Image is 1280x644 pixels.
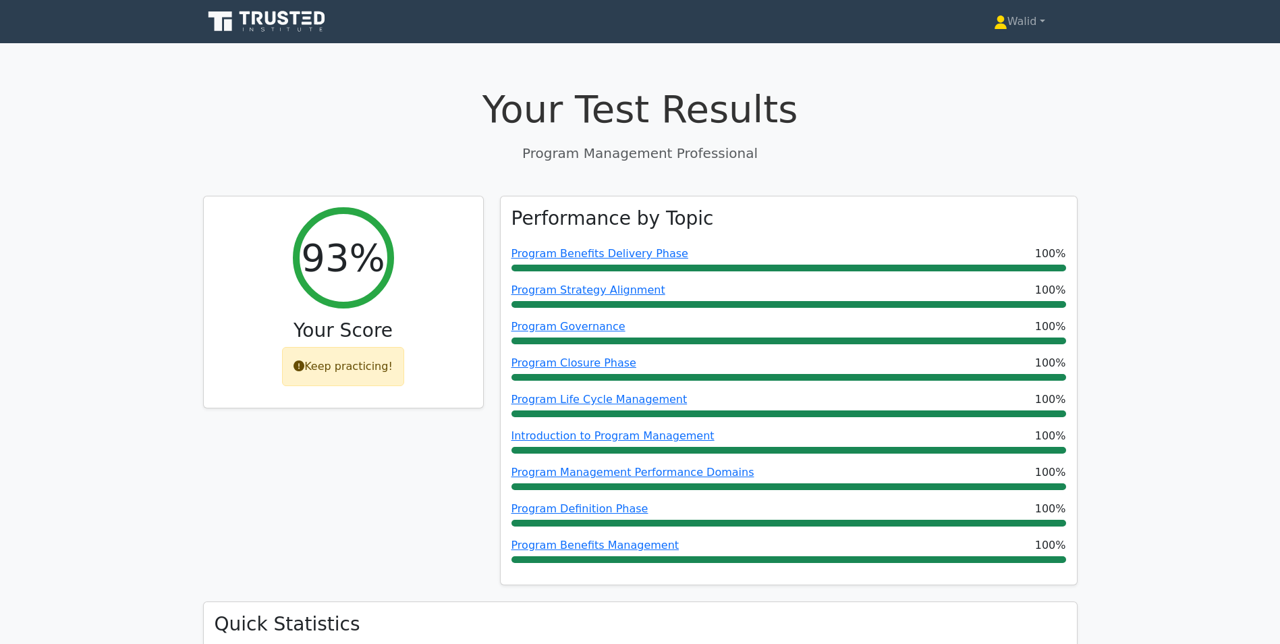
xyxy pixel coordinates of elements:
[511,247,688,260] a: Program Benefits Delivery Phase
[511,356,636,369] a: Program Closure Phase
[1035,355,1066,371] span: 100%
[511,207,714,230] h3: Performance by Topic
[1035,428,1066,444] span: 100%
[511,429,715,442] a: Introduction to Program Management
[511,284,665,296] a: Program Strategy Alignment
[511,393,688,406] a: Program Life Cycle Management
[511,502,648,515] a: Program Definition Phase
[511,320,625,333] a: Program Governance
[962,8,1078,35] a: Walid
[1035,464,1066,481] span: 100%
[1035,392,1066,408] span: 100%
[1035,282,1066,298] span: 100%
[1035,501,1066,517] span: 100%
[215,613,1066,636] h3: Quick Statistics
[203,86,1078,132] h1: Your Test Results
[301,235,385,280] h2: 93%
[215,319,472,342] h3: Your Score
[511,466,754,479] a: Program Management Performance Domains
[511,539,679,552] a: Program Benefits Management
[1035,246,1066,262] span: 100%
[1035,537,1066,554] span: 100%
[282,347,404,386] div: Keep practicing!
[203,143,1078,163] p: Program Management Professional
[1035,319,1066,335] span: 100%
